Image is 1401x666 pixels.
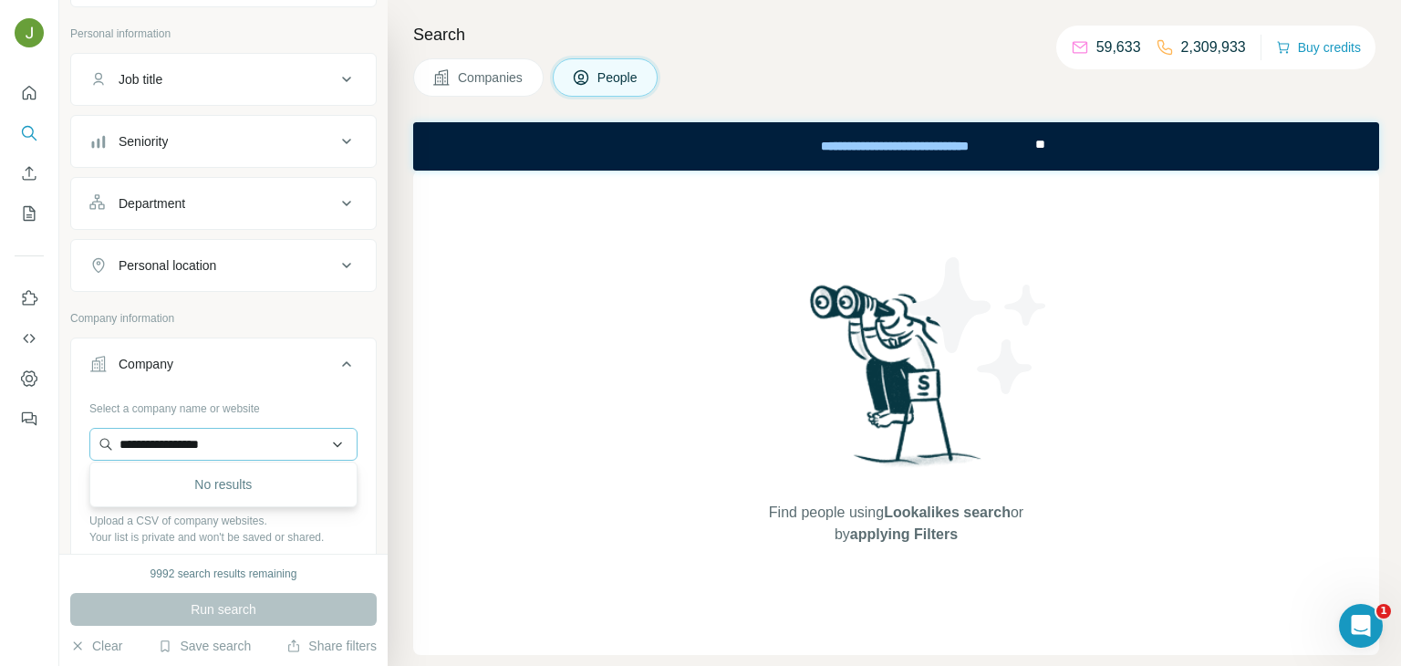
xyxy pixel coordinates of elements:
[119,256,216,275] div: Personal location
[15,197,44,230] button: My lists
[1181,36,1246,58] p: 2,309,933
[15,402,44,435] button: Feedback
[15,18,44,47] img: Avatar
[70,26,377,42] p: Personal information
[71,342,376,393] button: Company
[15,117,44,150] button: Search
[597,68,639,87] span: People
[119,132,168,151] div: Seniority
[15,157,44,190] button: Enrich CSV
[94,466,353,503] div: No results
[458,68,524,87] span: Companies
[119,70,162,88] div: Job title
[89,393,358,417] div: Select a company name or website
[71,244,376,287] button: Personal location
[70,310,377,327] p: Company information
[15,77,44,109] button: Quick start
[70,637,122,655] button: Clear
[850,526,958,542] span: applying Filters
[413,122,1379,171] iframe: Banner
[1096,36,1141,58] p: 59,633
[413,22,1379,47] h4: Search
[1339,604,1383,648] iframe: Intercom live chat
[1276,35,1361,60] button: Buy credits
[158,637,251,655] button: Save search
[286,637,377,655] button: Share filters
[71,120,376,163] button: Seniority
[71,57,376,101] button: Job title
[802,280,991,484] img: Surfe Illustration - Woman searching with binoculars
[150,566,297,582] div: 9992 search results remaining
[15,362,44,395] button: Dashboard
[897,244,1061,408] img: Surfe Illustration - Stars
[89,529,358,546] p: Your list is private and won't be saved or shared.
[884,505,1011,520] span: Lookalikes search
[1376,604,1391,619] span: 1
[15,322,44,355] button: Use Surfe API
[89,513,358,529] p: Upload a CSV of company websites.
[750,502,1042,546] span: Find people using or by
[119,194,185,213] div: Department
[71,182,376,225] button: Department
[119,355,173,373] div: Company
[15,282,44,315] button: Use Surfe on LinkedIn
